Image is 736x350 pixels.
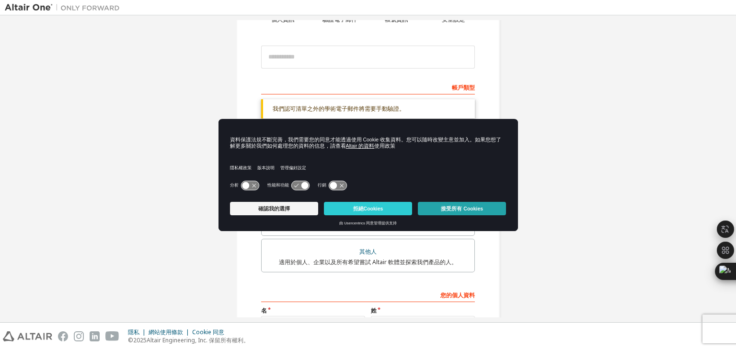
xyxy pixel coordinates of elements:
img: instagram.svg [74,331,84,341]
font: 姓 [371,306,377,315]
font: 帳戶類型 [452,83,475,92]
font: Altair Engineering, Inc. 保留所有權利。 [147,336,249,344]
font: 名 [261,306,267,315]
font: © [128,336,133,344]
img: linkedin.svg [90,331,100,341]
font: 2025 [133,336,147,344]
font: Cookie 同意 [192,328,224,336]
font: 其他人 [359,247,377,256]
img: 牽牛星一號 [5,3,125,12]
img: facebook.svg [58,331,68,341]
font: 隱私 [128,328,139,336]
img: altair_logo.svg [3,331,52,341]
font: 網站使用條款 [149,328,183,336]
font: 您的個人資料 [440,291,475,299]
font: 我們認可清單之外的學術電子郵件將需要手動驗證。 [273,105,405,113]
font: 適用於個人、企業以及所有希望嘗試 Altair 軟體並探索我們產品的人。 [279,258,457,266]
img: youtube.svg [105,331,119,341]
